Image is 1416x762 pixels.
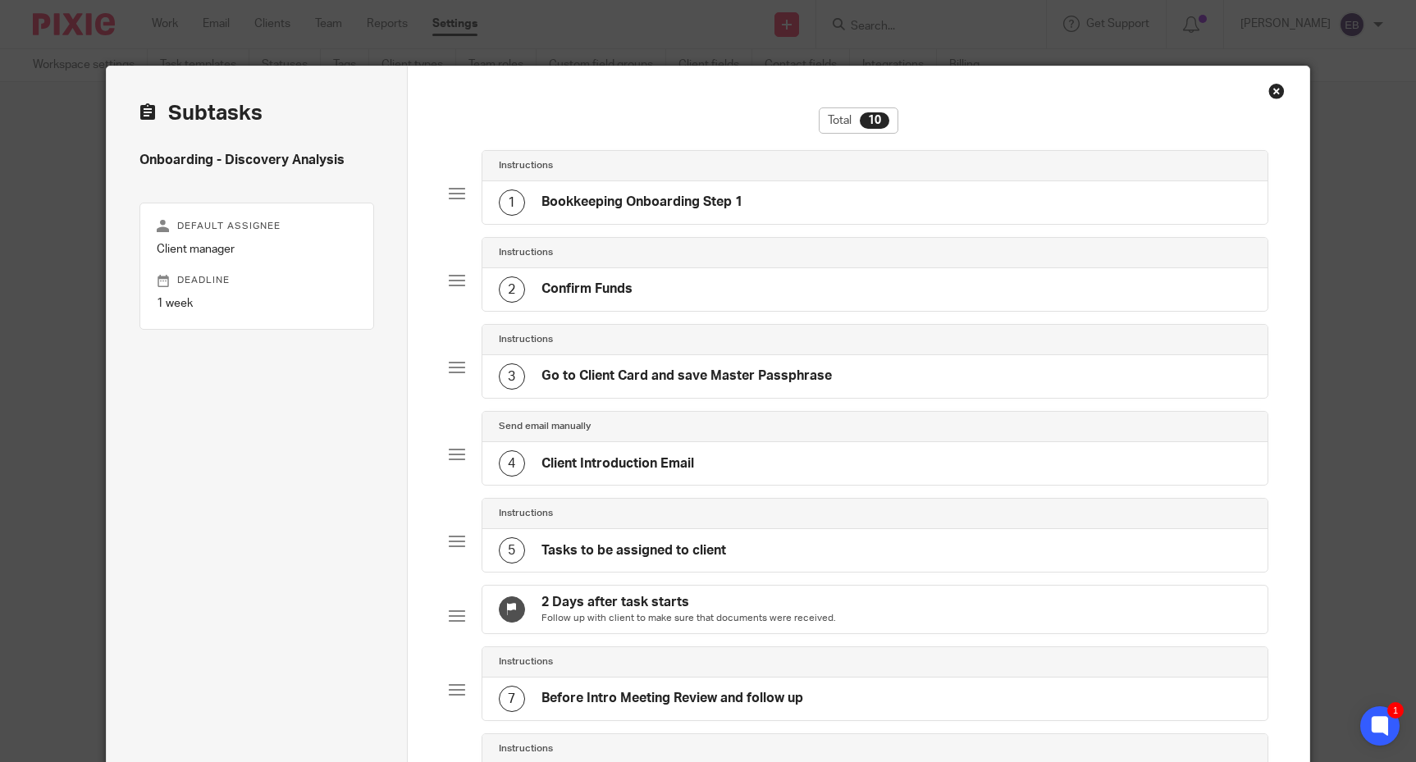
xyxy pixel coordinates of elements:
p: Follow up with client to make sure that documents were received. [541,612,836,625]
h4: Bookkeeping Onboarding Step 1 [541,194,742,211]
p: 1 week [157,295,356,312]
div: 2 [499,276,525,303]
p: Deadline [157,274,356,287]
h4: Client Introduction Email [541,455,694,472]
h4: Before Intro Meeting Review and follow up [541,690,803,707]
h4: 2 Days after task starts [541,594,836,611]
h4: Instructions [499,507,553,520]
h4: Confirm Funds [541,281,633,298]
h4: Instructions [499,742,553,755]
h4: Send email manually [499,420,591,433]
div: 1 [1387,702,1404,719]
div: Total [819,107,898,134]
p: Client manager [157,241,356,258]
div: 1 [499,189,525,216]
div: 4 [499,450,525,477]
p: Default assignee [157,220,356,233]
div: 10 [860,112,889,129]
h4: Instructions [499,246,553,259]
h4: Instructions [499,333,553,346]
h4: Tasks to be assigned to client [541,542,726,559]
h4: Instructions [499,655,553,668]
h4: Instructions [499,159,553,172]
div: 3 [499,363,525,390]
h4: Go to Client Card and save Master Passphrase [541,367,832,385]
h4: Onboarding - Discovery Analysis [139,152,373,169]
div: 5 [499,537,525,564]
h2: Subtasks [139,99,263,127]
div: 7 [499,686,525,712]
div: Close this dialog window [1268,83,1285,99]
